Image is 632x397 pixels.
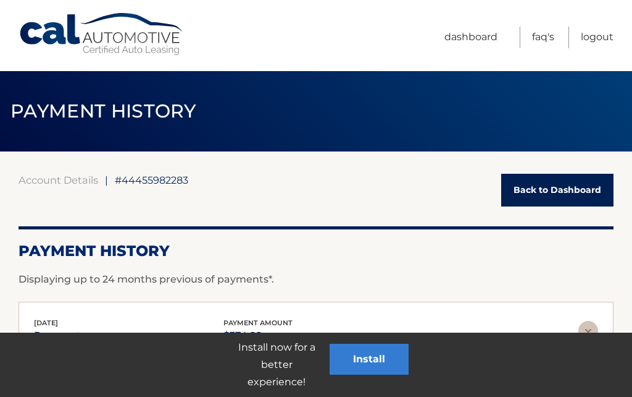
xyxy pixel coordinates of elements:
[19,12,185,56] a: Cal Automotive
[223,318,293,327] span: payment amount
[19,272,613,287] p: Displaying up to 24 months previous of payments*.
[223,327,293,344] p: $374.99
[578,321,598,341] img: accordion-rest.svg
[532,27,554,48] a: FAQ's
[19,174,98,186] a: Account Details
[10,100,196,122] span: PAYMENT HISTORY
[34,318,58,327] span: [DATE]
[115,174,188,186] span: #44455982283
[105,174,108,186] span: |
[501,174,613,207] a: Back to Dashboard
[330,344,409,375] button: Install
[34,327,81,344] p: payment
[223,339,330,391] p: Install now for a better experience!
[581,27,613,48] a: Logout
[19,242,613,260] h2: Payment History
[444,27,497,48] a: Dashboard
